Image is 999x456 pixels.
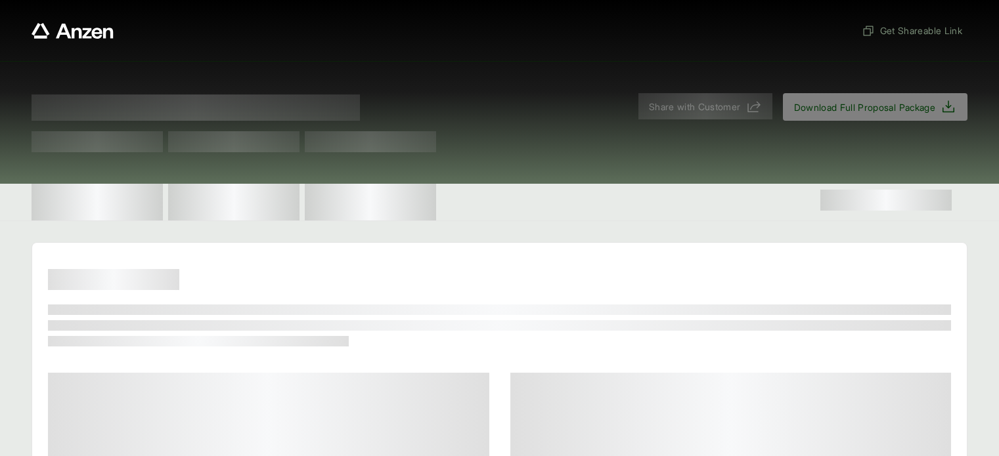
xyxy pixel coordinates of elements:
[856,18,967,43] button: Get Shareable Link
[32,94,360,121] span: Proposal for
[32,131,163,152] span: Test
[32,23,114,39] a: Anzen website
[305,131,436,152] span: Test
[168,131,300,152] span: Test
[649,100,741,114] span: Share with Customer
[862,24,962,37] span: Get Shareable Link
